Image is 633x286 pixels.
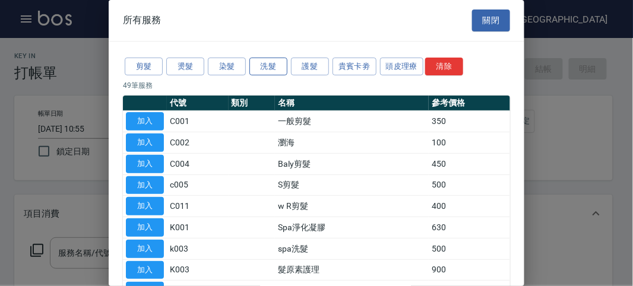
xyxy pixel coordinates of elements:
[429,111,510,132] td: 350
[429,238,510,259] td: 500
[275,238,429,259] td: spa洗髮
[429,196,510,217] td: 400
[249,58,287,76] button: 洗髮
[167,111,229,132] td: C001
[333,58,376,76] button: 貴賓卡劵
[126,134,164,152] button: 加入
[167,196,229,217] td: C011
[275,111,429,132] td: 一般剪髮
[167,174,229,196] td: c005
[380,58,424,76] button: 頭皮理療
[429,132,510,154] td: 100
[123,14,161,26] span: 所有服務
[123,80,510,91] p: 49 筆服務
[275,259,429,281] td: 髮原素護理
[167,132,229,154] td: C002
[126,261,164,279] button: 加入
[126,155,164,173] button: 加入
[167,217,229,239] td: K001
[472,9,510,31] button: 關閉
[275,174,429,196] td: S剪髮
[275,196,429,217] td: w R剪髮
[275,153,429,174] td: Baly剪髮
[275,96,429,111] th: 名稱
[167,238,229,259] td: k003
[126,197,164,215] button: 加入
[429,174,510,196] td: 500
[208,58,246,76] button: 染髮
[167,153,229,174] td: C004
[126,176,164,195] button: 加入
[167,96,229,111] th: 代號
[126,112,164,131] button: 加入
[425,58,463,76] button: 清除
[429,96,510,111] th: 參考價格
[275,217,429,239] td: Spa淨化凝膠
[291,58,329,76] button: 護髮
[429,217,510,239] td: 630
[229,96,276,111] th: 類別
[167,259,229,281] td: K003
[429,259,510,281] td: 900
[166,58,204,76] button: 燙髮
[125,58,163,76] button: 剪髮
[429,153,510,174] td: 450
[126,240,164,258] button: 加入
[275,132,429,154] td: 瀏海
[126,218,164,237] button: 加入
